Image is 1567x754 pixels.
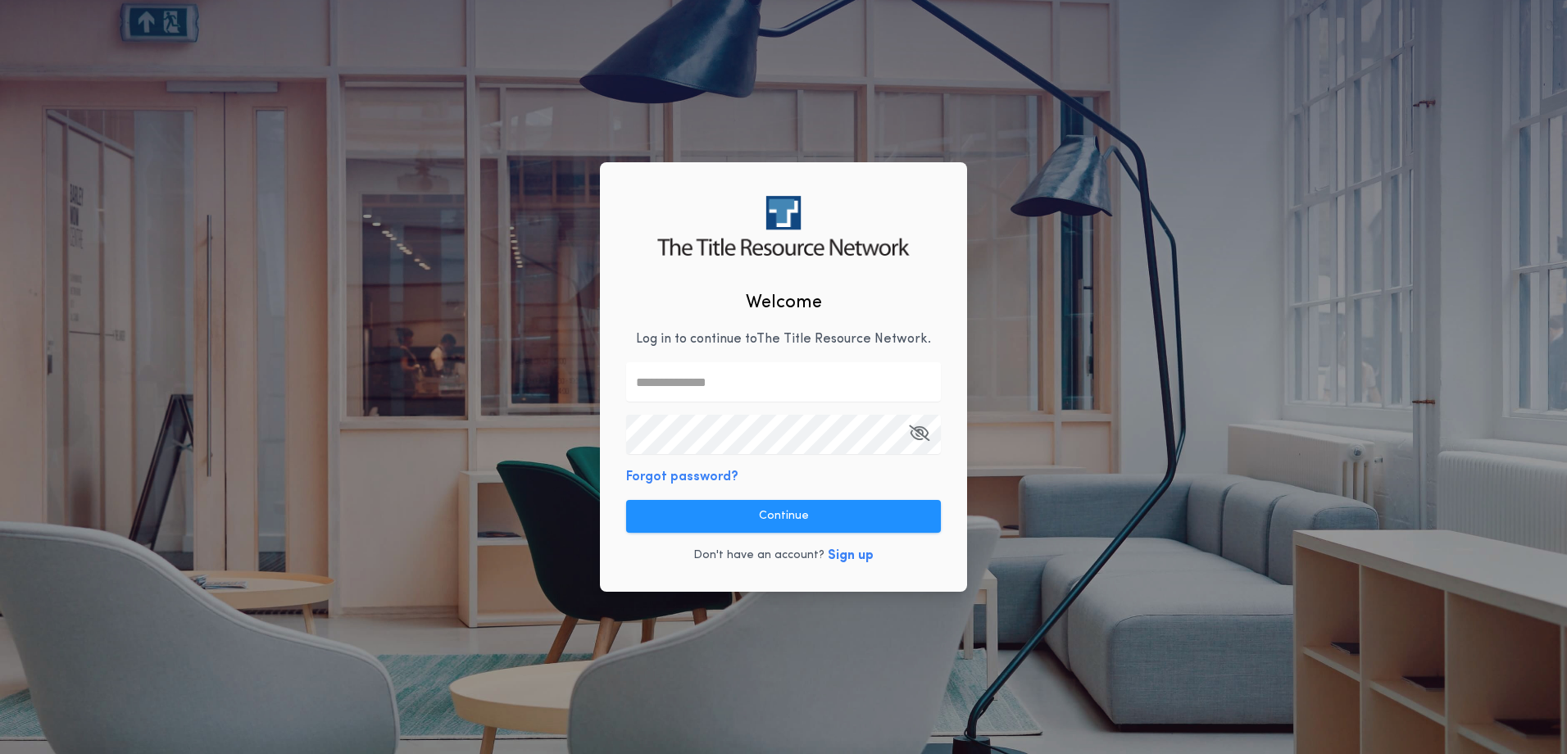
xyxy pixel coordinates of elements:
[746,289,822,316] h2: Welcome
[657,196,909,256] img: logo
[636,329,931,349] p: Log in to continue to The Title Resource Network .
[626,467,738,487] button: Forgot password?
[626,415,941,454] input: Open Keeper Popup
[828,546,874,565] button: Sign up
[911,372,931,392] keeper-lock: Open Keeper Popup
[909,415,929,454] button: Open Keeper Popup
[693,547,824,564] p: Don't have an account?
[626,500,941,533] button: Continue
